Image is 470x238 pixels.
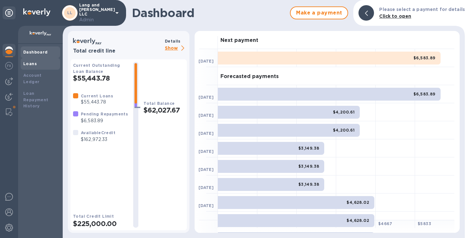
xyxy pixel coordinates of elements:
[81,99,113,105] p: $55,443.78
[144,101,175,106] b: Total Balance
[198,185,214,190] b: [DATE]
[198,95,214,100] b: [DATE]
[198,149,214,154] b: [DATE]
[3,6,16,19] div: Unpin categories
[165,39,181,44] b: Details
[298,146,319,151] b: $3,149.38
[298,182,319,187] b: $3,149.38
[413,55,435,60] b: $6,583.89
[23,50,48,55] b: Dashboard
[290,6,348,19] button: Make a payment
[413,92,435,96] b: $6,583.89
[418,221,431,226] b: $ 5833
[333,128,355,133] b: $4,200.61
[198,59,214,64] b: [DATE]
[198,131,214,136] b: [DATE]
[198,113,214,118] b: [DATE]
[81,130,115,135] b: Available Credit
[67,10,73,15] b: LL
[165,45,187,53] p: Show
[5,62,13,70] img: Foreign exchange
[81,117,128,124] p: $6,583.89
[79,3,112,23] p: Lang and [PERSON_NAME] LLC
[23,61,37,66] b: Loans
[81,136,115,143] p: $162,972.33
[198,167,214,172] b: [DATE]
[144,106,184,114] h2: $62,027.67
[347,218,369,223] b: $4,628.02
[23,8,50,16] img: Logo
[79,16,112,23] p: Admin
[378,221,392,226] b: $ 4667
[132,6,287,20] h1: Dashboard
[81,112,128,116] b: Pending Repayments
[379,7,465,12] b: Please select a payment for details
[73,48,162,54] h3: Total credit line
[198,203,214,208] b: [DATE]
[73,220,128,228] h2: $225,000.00
[23,91,48,109] b: Loan Repayment History
[220,37,258,44] h3: Next payment
[379,14,411,19] b: Click to open
[73,63,120,74] b: Current Outstanding Loan Balance
[333,110,355,114] b: $4,200.61
[23,73,42,84] b: Account Ledger
[347,200,369,205] b: $4,628.02
[220,74,279,80] h3: Forecasted payments
[296,9,342,17] span: Make a payment
[73,214,114,219] b: Total Credit Limit
[298,164,319,169] b: $3,149.38
[73,74,128,82] h2: $55,443.78
[81,94,113,98] b: Current Loans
